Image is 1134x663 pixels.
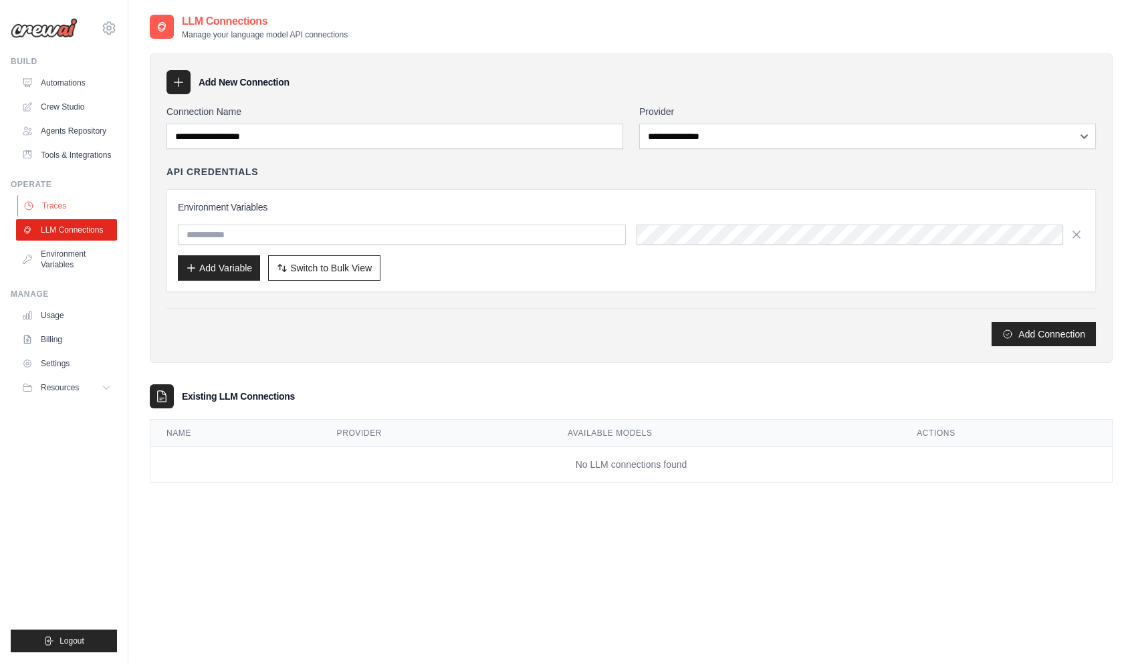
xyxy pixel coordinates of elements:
h3: Environment Variables [178,201,1085,214]
a: Environment Variables [16,243,117,275]
h4: API Credentials [166,165,258,178]
a: LLM Connections [16,219,117,241]
th: Available Models [552,420,901,447]
h3: Existing LLM Connections [182,390,295,403]
button: Resources [16,377,117,398]
label: Connection Name [166,105,623,118]
td: No LLM connections found [150,447,1112,483]
a: Automations [16,72,117,94]
div: Manage [11,289,117,299]
button: Add Connection [992,322,1096,346]
img: Logo [11,18,78,38]
button: Add Variable [178,255,260,281]
span: Switch to Bulk View [290,261,372,275]
button: Logout [11,630,117,652]
p: Manage your language model API connections [182,29,348,40]
th: Actions [901,420,1112,447]
a: Traces [17,195,118,217]
a: Settings [16,353,117,374]
label: Provider [639,105,1096,118]
button: Switch to Bulk View [268,255,380,281]
div: Operate [11,179,117,190]
th: Name [150,420,321,447]
h2: LLM Connections [182,13,348,29]
th: Provider [321,420,552,447]
h3: Add New Connection [199,76,290,89]
div: Build [11,56,117,67]
a: Agents Repository [16,120,117,142]
a: Billing [16,329,117,350]
a: Usage [16,305,117,326]
a: Crew Studio [16,96,117,118]
a: Tools & Integrations [16,144,117,166]
span: Logout [60,636,84,646]
span: Resources [41,382,79,393]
